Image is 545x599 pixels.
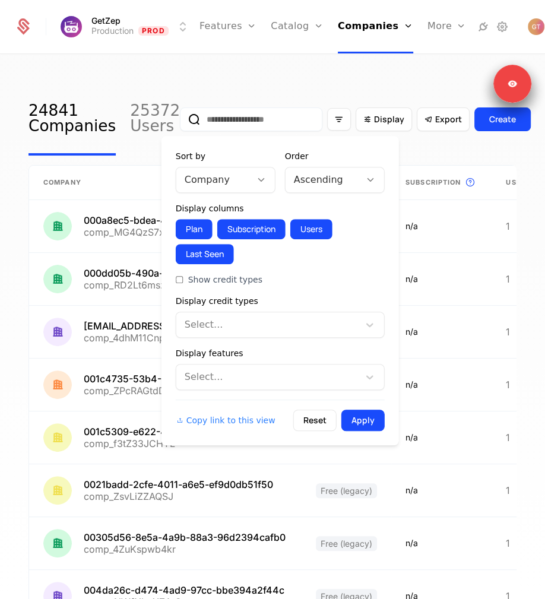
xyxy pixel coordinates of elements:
a: Settings [495,20,509,34]
a: Integrations [476,20,490,34]
button: Filter options [327,108,351,131]
button: Select environment [61,14,190,40]
div: Display features [176,347,385,359]
div: Select... [185,370,353,384]
button: Plan [176,219,213,239]
button: Users [290,219,332,239]
button: Apply [341,410,385,431]
div: Sort by [176,150,275,162]
a: 25372 Users [130,84,180,156]
img: GetZep [61,16,82,37]
button: Copy link to this view [176,414,275,426]
div: Order [285,150,385,162]
div: Select... [185,318,353,332]
button: Display [356,107,412,131]
button: Create [474,107,531,131]
th: Users [492,166,545,200]
div: Production [91,25,134,37]
button: Reset [293,410,337,431]
a: 24841 Companies [28,84,116,156]
img: Gio Testing [528,18,544,35]
span: GetZep [91,17,121,25]
th: Company [29,166,302,200]
span: Copy link to this view [186,414,275,426]
span: Export [435,113,462,125]
div: Display [161,136,399,445]
div: Create [489,113,516,125]
span: Show credit types [188,274,262,286]
div: Display credit types [176,295,385,307]
span: Prod [138,26,169,36]
div: Display columns [176,202,385,214]
button: Subscription [217,219,286,239]
span: Subscription [405,178,461,188]
span: Display [374,113,404,125]
button: Open user button [528,18,544,35]
button: Last Seen [176,244,234,264]
button: Export [417,107,470,131]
